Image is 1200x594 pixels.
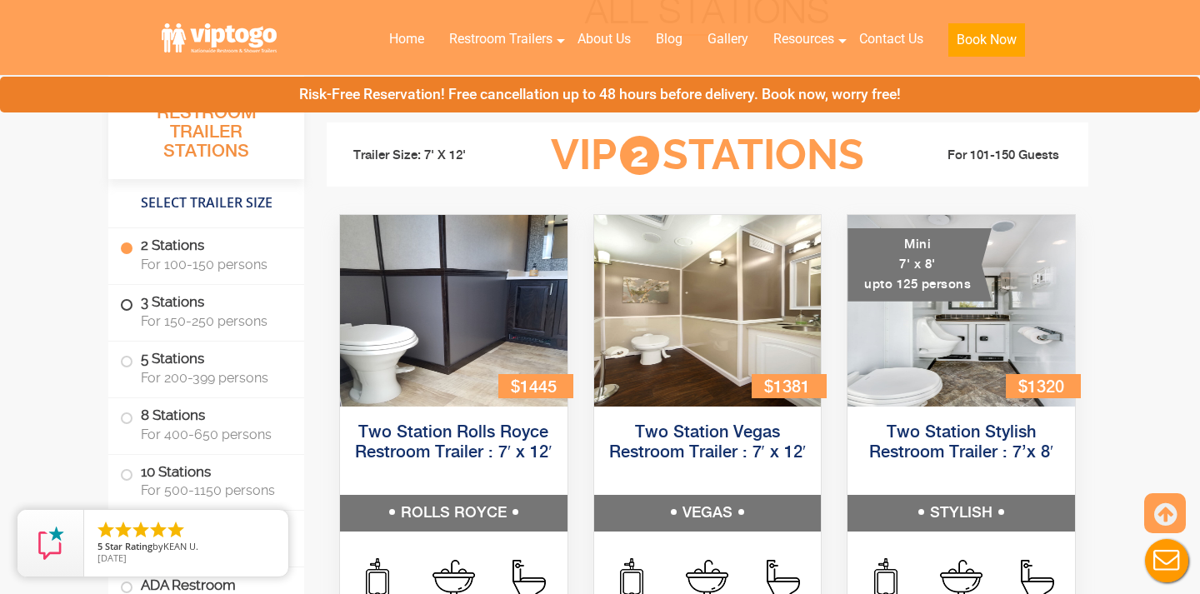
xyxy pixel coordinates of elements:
li: Trailer Size: 7' X 12' [338,131,525,181]
a: Restroom Trailers [437,21,565,57]
h5: STYLISH [847,495,1075,532]
a: Two Station Vegas Restroom Trailer : 7′ x 12′ [609,424,807,462]
span: For 150-250 persons [141,313,284,329]
a: Home [377,21,437,57]
img: Side view of two station restroom trailer with separate doors for males and females [340,215,567,407]
span: [DATE] [97,552,127,564]
span: KEAN U. [163,540,198,552]
h5: VEGAS [594,495,822,532]
div: $1320 [1006,374,1081,398]
li: For 101-150 Guests [890,146,1077,166]
label: 8 Stations [120,398,292,450]
label: 2 Stations [120,228,292,280]
img: Review Rating [34,527,67,560]
a: Two Station Stylish Restroom Trailer : 7’x 8′ [869,424,1053,462]
li:  [96,520,116,540]
a: Resources [761,21,847,57]
h3: VIP Stations [525,132,890,178]
li:  [148,520,168,540]
div: $1445 [498,374,573,398]
a: Gallery [695,21,761,57]
div: Mini 7' x 8' upto 125 persons [847,228,992,302]
span: 5 [97,540,102,552]
span: Star Rating [105,540,152,552]
div: $1381 [752,374,827,398]
h5: ROLLS ROYCE [340,495,567,532]
li:  [131,520,151,540]
li:  [113,520,133,540]
span: 2 [620,136,659,175]
button: Live Chat [1133,527,1200,594]
label: 10 Stations [120,455,292,507]
label: 5 Stations [120,342,292,393]
span: For 400-650 persons [141,427,284,442]
label: 3 Stations [120,285,292,337]
li:  [166,520,186,540]
span: For 200-399 persons [141,370,284,386]
a: About Us [565,21,643,57]
a: Two Station Rolls Royce Restroom Trailer : 7′ x 12′ [355,424,552,462]
h4: Select Trailer Size [108,187,304,219]
span: For 100-150 persons [141,257,284,272]
img: A mini restroom trailer with two separate stations and separate doors for males and females [847,215,1075,407]
h3: All Portable Restroom Trailer Stations [108,79,304,179]
span: For 500-1150 persons [141,482,284,498]
button: Book Now [948,23,1025,57]
a: Contact Us [847,21,936,57]
span: by [97,542,275,553]
img: Side view of two station restroom trailer with separate doors for males and females [594,215,822,407]
a: Blog [643,21,695,57]
a: Book Now [936,21,1037,67]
